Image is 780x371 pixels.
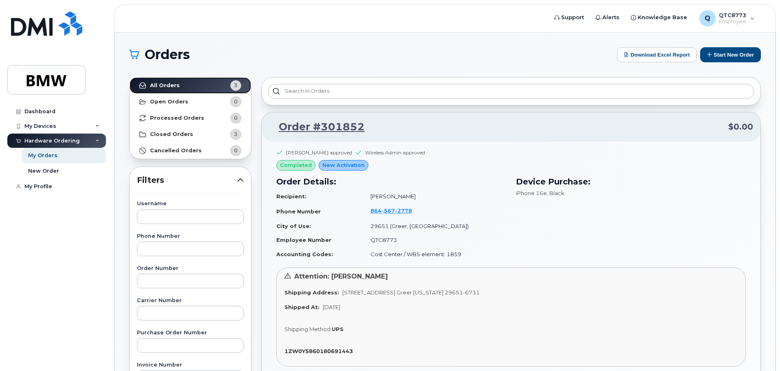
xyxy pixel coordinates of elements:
[284,348,356,354] a: 1ZW0Y5860180691443
[150,147,202,154] strong: Cancelled Orders
[516,190,547,196] span: iPhone 16e
[322,161,365,169] span: New Activation
[130,110,251,126] a: Processed Orders0
[137,362,244,368] label: Invoice Number
[363,233,506,247] td: QTC8773
[137,174,237,186] span: Filters
[363,247,506,261] td: Cost Center / WBS element: 1859
[284,304,319,310] strong: Shipped At:
[547,190,564,196] span: , Black
[745,336,774,365] iframe: Messenger Launcher
[617,47,697,62] button: Download Excel Report
[342,289,480,296] span: [STREET_ADDRESS] Greer [US_STATE] 29651-6731
[268,84,754,99] input: Search in orders
[363,189,506,204] td: [PERSON_NAME]
[150,131,193,138] strong: Closed Orders
[276,193,306,200] strong: Recipient:
[130,143,251,159] a: Cancelled Orders0
[284,289,339,296] strong: Shipping Address:
[234,130,238,138] span: 3
[280,161,312,169] span: completed
[700,47,761,62] button: Start New Order
[130,94,251,110] a: Open Orders0
[728,121,753,133] span: $0.00
[370,207,412,214] span: 864
[294,272,388,280] span: Attention: [PERSON_NAME]
[276,223,311,229] strong: City of Use:
[363,219,506,233] td: 29651 (Greer, [GEOGRAPHIC_DATA])
[276,208,321,215] strong: Phone Number
[284,326,332,332] span: Shipping Method:
[269,120,365,134] a: Order #301852
[137,330,244,336] label: Purchase Order Number
[234,81,238,89] span: 3
[276,176,506,188] h3: Order Details:
[332,326,344,332] strong: UPS
[276,251,333,257] strong: Accounting Codes:
[137,201,244,206] label: Username
[284,348,353,354] strong: 1ZW0Y5860180691443
[130,77,251,94] a: All Orders3
[234,98,238,105] span: 0
[395,207,412,214] span: 2778
[234,114,238,122] span: 0
[234,147,238,154] span: 0
[276,237,331,243] strong: Employee Number
[137,266,244,271] label: Order Number
[137,298,244,303] label: Carrier Number
[150,99,188,105] strong: Open Orders
[365,149,425,156] div: Wireless Admin approved
[150,115,204,121] strong: Processed Orders
[323,304,340,310] span: [DATE]
[145,48,190,61] span: Orders
[381,207,395,214] span: 567
[150,82,180,89] strong: All Orders
[516,176,746,188] h3: Device Purchase:
[370,207,422,214] a: 8645672778
[130,126,251,143] a: Closed Orders3
[137,234,244,239] label: Phone Number
[286,149,352,156] div: [PERSON_NAME] approved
